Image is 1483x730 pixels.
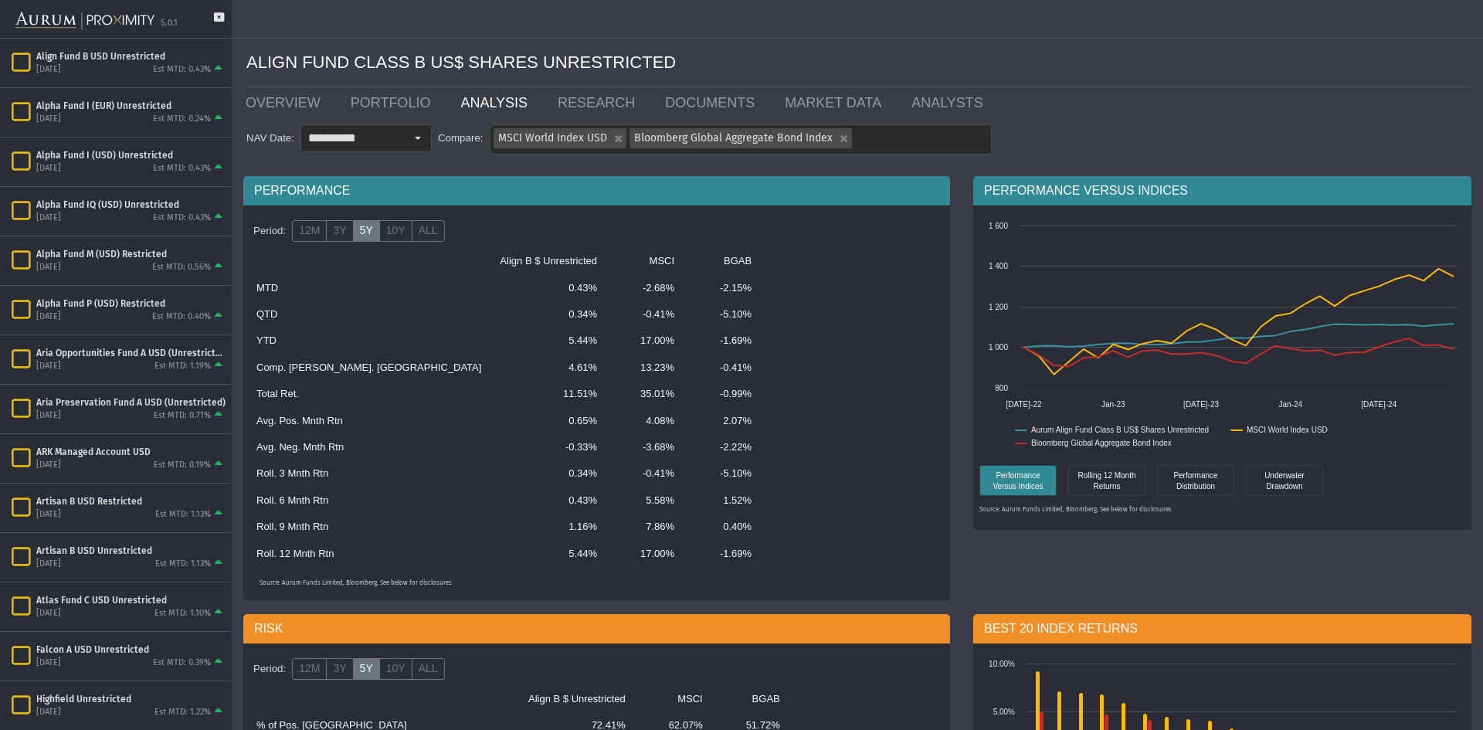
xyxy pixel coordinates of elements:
[161,18,178,29] div: 5.0.1
[36,608,61,620] div: [DATE]
[684,514,761,540] td: 0.40%
[405,125,431,151] div: Select
[684,275,761,301] td: -2.15%
[247,381,490,407] td: Total Ret.
[490,124,992,154] dx-tag-box: MSCI World Index USD Bloomberg Global Aggregate Bond Index
[155,559,211,570] div: Est MTD: 1.13%
[989,303,1008,311] text: 1 200
[490,541,606,567] td: 5.44%
[326,658,353,680] label: 3Y
[989,262,1008,270] text: 1 400
[247,514,490,540] td: Roll. 9 Mnth Rtn
[1183,400,1219,409] text: [DATE]-23
[412,220,445,242] label: ALL
[154,361,211,372] div: Est MTD: 1.19%
[606,381,684,407] td: 35.01%
[247,487,490,514] td: Roll. 6 Mnth Rtn
[36,114,61,125] div: [DATE]
[353,220,380,242] label: 5Y
[247,328,490,354] td: YTD
[490,460,606,487] td: 0.34%
[243,131,300,145] div: NAV Date:
[684,328,761,354] td: -1.69%
[154,410,211,422] div: Est MTD: 0.71%
[153,163,211,175] div: Est MTD: 0.43%
[606,514,684,540] td: 7.86%
[606,487,684,514] td: 5.58%
[247,301,490,328] td: QTD
[773,87,900,118] a: MARKET DATA
[606,275,684,301] td: -2.68%
[490,381,606,407] td: 11.51%
[490,514,606,540] td: 1.16%
[490,301,606,328] td: 0.34%
[155,509,211,521] div: Est MTD: 1.13%
[247,408,490,434] td: Avg. Pos. Mnth Rtn
[490,434,606,460] td: -0.33%
[979,506,1465,514] p: Source: Aurum Funds Limited, Bloomberg, See below for disclosures
[1101,400,1125,409] text: Jan-23
[36,396,226,409] div: Aria Preservation Fund A USD (Unrestricted)
[247,355,490,381] td: Comp. [PERSON_NAME]. [GEOGRAPHIC_DATA]
[498,131,607,144] span: MSCI World Index USD
[490,248,606,274] td: Align B $ Unrestricted
[247,218,292,244] div: Period:
[490,328,606,354] td: 5.44%
[1278,400,1302,409] text: Jan-24
[379,658,412,680] label: 10Y
[36,163,61,175] div: [DATE]
[684,301,761,328] td: -5.10%
[606,460,684,487] td: -0.41%
[684,487,761,514] td: 1.52%
[490,355,606,381] td: 4.61%
[260,579,934,588] p: Source: Aurum Funds Limited, Bloomberg, See below for disclosures
[635,686,712,712] td: MSCI
[684,434,761,460] td: -2.22%
[653,87,773,118] a: DOCUMENTS
[36,559,61,570] div: [DATE]
[412,658,445,680] label: ALL
[234,87,339,118] a: OVERVIEW
[153,64,211,76] div: Est MTD: 0.43%
[153,212,211,224] div: Est MTD: 0.43%
[973,176,1471,205] div: PERFORMANCE VERSUS INDICES
[993,708,1015,716] text: 5.00%
[490,408,606,434] td: 0.65%
[15,4,154,38] img: Aurum-Proximity%20white.svg
[606,328,684,354] td: 17.00%
[36,509,61,521] div: [DATE]
[247,434,490,460] td: Avg. Neg. Mnth Rtn
[900,87,1002,118] a: ANALYSTS
[634,131,833,144] span: Bloomberg Global Aggregate Bond Index
[36,297,226,310] div: Alpha Fund P (USD) Restricted
[712,686,789,712] td: BGAB
[36,64,61,76] div: [DATE]
[36,347,226,359] div: Aria Opportunities Fund A USD (Unrestricted)
[353,658,380,680] label: 5Y
[1068,465,1145,496] div: Rolling 12 Month Returns
[152,262,211,273] div: Est MTD: 0.56%
[983,469,1053,491] div: Performance Versus Indices
[36,311,61,323] div: [DATE]
[247,275,490,301] td: MTD
[989,660,1015,668] text: 10.00%
[36,643,226,656] div: Falcon A USD Unrestricted
[36,446,226,458] div: ARK Managed Account USD
[684,460,761,487] td: -5.10%
[339,87,450,118] a: PORTFOLIO
[154,707,211,718] div: Est MTD: 1.22%
[246,39,1471,87] div: ALIGN FUND CLASS B US$ SHARES UNRESTRICTED
[36,657,61,669] div: [DATE]
[247,656,292,682] div: Period:
[154,608,211,620] div: Est MTD: 1.10%
[36,212,61,224] div: [DATE]
[684,248,761,274] td: BGAB
[995,384,1008,392] text: 800
[606,434,684,460] td: -3.68%
[153,114,211,125] div: Est MTD: 0.24%
[36,149,226,161] div: Alpha Fund I (USD) Unrestricted
[1250,469,1319,491] div: Underwater Drawdown
[36,545,226,557] div: Artisan B USD Unrestricted
[684,541,761,567] td: -1.69%
[247,460,490,487] td: Roll. 3 Mnth Rtn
